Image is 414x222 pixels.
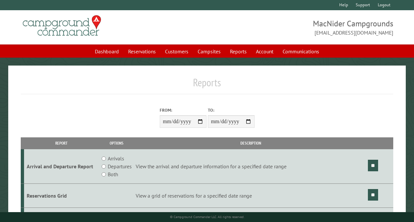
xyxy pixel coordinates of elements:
td: Reservations Grid [24,184,99,208]
label: Departures [108,162,132,170]
td: View a grid of reservations for a specified date range [135,184,367,208]
th: Description [135,137,367,149]
td: Arrival and Departure Report [24,149,99,184]
a: Communications [279,45,323,58]
th: Options [98,137,135,149]
a: Dashboard [91,45,123,58]
td: View the arrival and departure information for a specified date range [135,149,367,184]
small: © Campground Commander LLC. All rights reserved. [170,215,244,219]
a: Account [252,45,277,58]
th: Report [24,137,99,149]
a: Reservations [124,45,160,58]
h1: Reports [21,76,393,94]
img: Campground Commander [21,13,103,39]
label: From: [160,107,207,113]
a: Reports [226,45,251,58]
label: Arrivals [108,154,124,162]
a: Campsites [194,45,225,58]
a: Customers [161,45,192,58]
span: MacNider Campgrounds [EMAIL_ADDRESS][DOMAIN_NAME] [207,18,394,37]
label: To: [208,107,255,113]
label: Both [108,170,118,178]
